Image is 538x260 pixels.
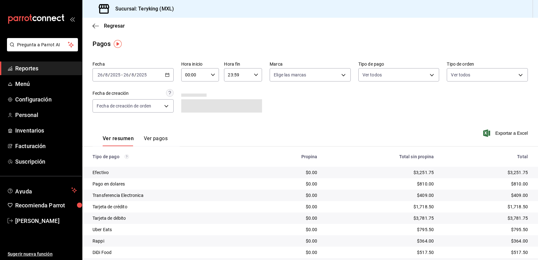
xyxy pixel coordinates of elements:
div: $0.00 [259,169,317,176]
label: Tipo de pago [358,62,439,66]
div: Propina [259,154,317,159]
span: Inventarios [15,126,77,135]
div: $409.00 [444,192,528,198]
div: $0.00 [259,204,317,210]
button: open_drawer_menu [70,16,75,22]
span: Facturación [15,142,77,150]
input: -- [131,72,134,77]
span: Pregunta a Parrot AI [17,42,68,48]
div: $3,251.75 [444,169,528,176]
div: Pagos [93,39,111,49]
input: -- [123,72,129,77]
div: $3,781.75 [328,215,434,221]
div: DiDi Food [93,249,249,256]
div: $517.50 [444,249,528,256]
span: Personal [15,111,77,119]
div: $795.50 [328,226,434,233]
div: $0.00 [259,192,317,198]
div: $0.00 [259,226,317,233]
button: Exportar a Excel [484,129,528,137]
div: $364.00 [444,238,528,244]
div: $1,718.50 [444,204,528,210]
label: Fecha [93,62,174,66]
div: $409.00 [328,192,434,198]
input: -- [105,72,108,77]
div: Efectivo [93,169,249,176]
button: Pregunta a Parrot AI [7,38,78,51]
span: / [129,72,131,77]
div: $0.00 [259,249,317,256]
label: Hora inicio [181,62,219,66]
span: / [103,72,105,77]
button: Ver pagos [144,135,168,146]
div: $0.00 [259,238,317,244]
div: $517.50 [328,249,434,256]
input: -- [97,72,103,77]
span: Menú [15,80,77,88]
div: Pago en dolares [93,181,249,187]
div: navigation tabs [103,135,168,146]
span: Ayuda [15,186,69,194]
div: $1,718.50 [328,204,434,210]
div: Tipo de pago [93,154,249,159]
span: Suscripción [15,157,77,166]
input: ---- [136,72,147,77]
div: Fecha de creación [93,90,129,97]
span: / [108,72,110,77]
span: Elige las marcas [274,72,306,78]
h3: Sucursal: Teryking (MXL) [110,5,174,13]
div: $0.00 [259,215,317,221]
div: Tarjeta de crédito [93,204,249,210]
div: $810.00 [328,181,434,187]
span: / [134,72,136,77]
span: [PERSON_NAME] [15,217,77,225]
div: Total [444,154,528,159]
div: $3,251.75 [328,169,434,176]
div: Transferencia Electronica [93,192,249,198]
div: Uber Eats [93,226,249,233]
label: Tipo de orden [447,62,528,66]
svg: Los pagos realizados con Pay y otras terminales son montos brutos. [125,154,129,159]
div: $810.00 [444,181,528,187]
span: Ver todos [451,72,470,78]
span: Sugerir nueva función [8,251,77,257]
button: Ver resumen [103,135,134,146]
span: Reportes [15,64,77,73]
label: Hora fin [224,62,262,66]
a: Pregunta a Parrot AI [4,46,78,53]
span: Fecha de creación de orden [97,103,151,109]
div: $364.00 [328,238,434,244]
div: $3,781.75 [444,215,528,221]
span: Recomienda Parrot [15,201,77,210]
input: ---- [110,72,121,77]
span: - [121,72,123,77]
span: Ver todos [362,72,382,78]
div: $795.50 [444,226,528,233]
label: Marca [270,62,351,66]
div: Tarjeta de débito [93,215,249,221]
div: $0.00 [259,181,317,187]
button: Regresar [93,23,125,29]
span: Configuración [15,95,77,104]
div: Rappi [93,238,249,244]
div: Total sin propina [328,154,434,159]
span: Regresar [104,23,125,29]
img: Tooltip marker [114,40,122,48]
